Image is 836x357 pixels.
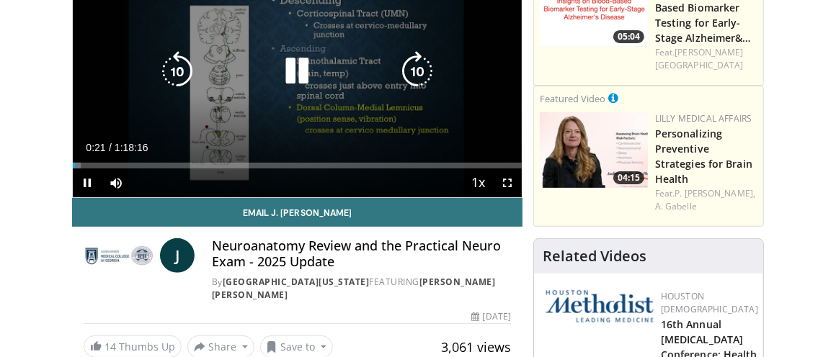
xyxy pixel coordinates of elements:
[540,112,648,188] img: c3be7821-a0a3-4187-927a-3bb177bd76b4.png.150x105_q85_crop-smart_upscale.jpg
[212,276,511,302] div: By FEATURING
[655,127,752,186] a: Personalizing Preventive Strategies for Brain Health
[655,112,752,125] a: Lilly Medical Affairs
[655,46,757,72] div: Feat.
[109,142,112,153] span: /
[655,200,697,212] a: A. Gabelle
[675,187,755,199] a: P. [PERSON_NAME],
[115,142,148,153] span: 1:18:16
[73,163,522,168] div: Progress Bar
[613,30,644,43] span: 05:04
[613,171,644,184] span: 04:15
[493,168,522,197] button: Fullscreen
[160,238,195,273] a: J
[655,46,744,71] a: [PERSON_NAME][GEOGRAPHIC_DATA]
[546,290,654,322] img: 5e4488cc-e109-4a4e-9fd9-73bb9237ee91.png.150x105_q85_autocrop_double_scale_upscale_version-0.2.png
[472,310,511,323] div: [DATE]
[223,276,370,288] a: [GEOGRAPHIC_DATA][US_STATE]
[543,248,646,265] h4: Related Videos
[73,168,102,197] button: Pause
[84,238,154,273] img: Medical College of Georgia - Augusta University
[212,238,511,269] h4: Neuroanatomy Review and the Practical Neuro Exam - 2025 Update
[540,92,605,105] small: Featured Video
[102,168,130,197] button: Mute
[86,142,105,153] span: 0:21
[464,168,493,197] button: Playback Rate
[104,340,116,353] span: 14
[212,276,496,301] a: [PERSON_NAME] [PERSON_NAME]
[655,187,757,213] div: Feat.
[540,112,648,188] a: 04:15
[661,290,758,315] a: Houston [DEMOGRAPHIC_DATA]
[72,198,522,227] a: Email J. [PERSON_NAME]
[441,338,511,356] span: 3,061 views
